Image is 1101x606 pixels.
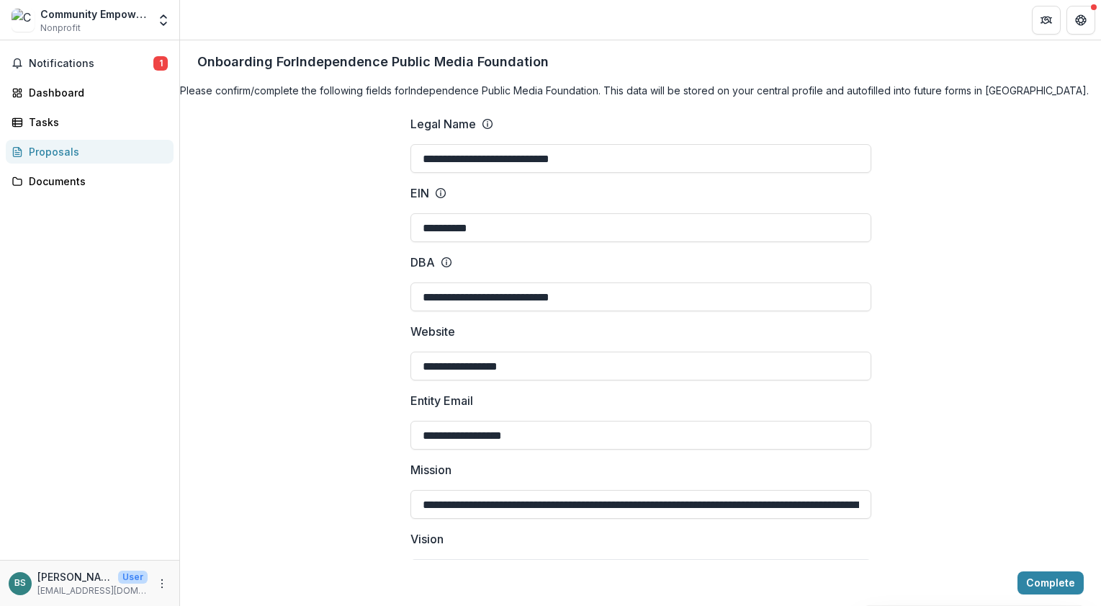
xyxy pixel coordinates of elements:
[153,6,174,35] button: Open entity switcher
[6,52,174,75] button: Notifications1
[410,323,455,340] p: Website
[14,579,26,588] div: Byheijja Sabree
[6,110,174,134] a: Tasks
[37,569,112,584] p: [PERSON_NAME]
[410,254,435,271] p: DBA
[197,52,549,71] p: Onboarding For Independence Public Media Foundation
[410,184,429,202] p: EIN
[153,575,171,592] button: More
[29,85,162,100] div: Dashboard
[153,56,168,71] span: 1
[410,461,451,478] p: Mission
[40,6,148,22] div: Community Empowerment Group of [GEOGRAPHIC_DATA]
[6,140,174,164] a: Proposals
[6,81,174,104] a: Dashboard
[29,58,153,70] span: Notifications
[29,144,162,159] div: Proposals
[29,174,162,189] div: Documents
[1066,6,1095,35] button: Get Help
[410,115,476,133] p: Legal Name
[180,83,1101,98] h4: Please confirm/complete the following fields for Independence Public Media Foundation . This data...
[37,584,148,597] p: [EMAIL_ADDRESS][DOMAIN_NAME]
[40,22,81,35] span: Nonprofit
[1017,571,1084,594] button: Complete
[410,530,444,548] p: Vision
[29,115,162,130] div: Tasks
[6,169,174,193] a: Documents
[410,392,473,409] p: Entity Email
[12,9,35,32] img: Community Empowerment Group of NJ
[118,571,148,584] p: User
[1032,6,1061,35] button: Partners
